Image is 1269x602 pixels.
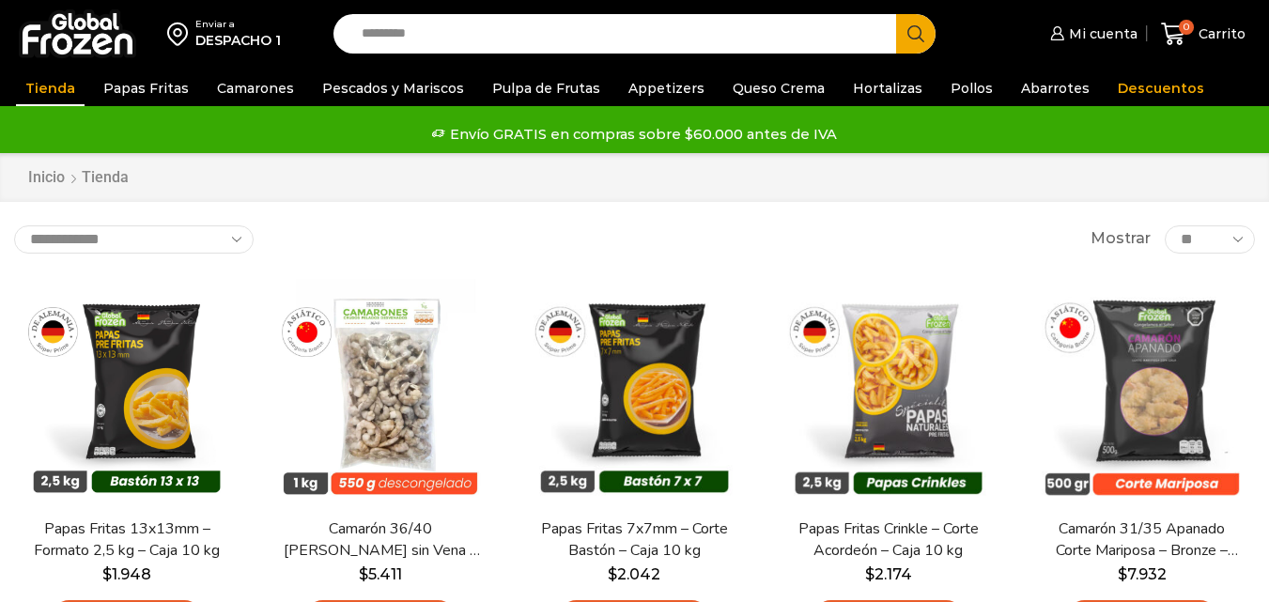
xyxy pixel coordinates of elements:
[14,225,254,254] select: Pedido de la tienda
[16,70,85,106] a: Tienda
[27,167,129,189] nav: Breadcrumb
[1045,15,1137,53] a: Mi cuenta
[723,70,834,106] a: Queso Crema
[865,565,912,583] bdi: 2.174
[533,518,735,562] a: Papas Fritas 7x7mm – Corte Bastón – Caja 10 kg
[313,70,473,106] a: Pescados y Mariscos
[619,70,714,106] a: Appetizers
[102,565,151,583] bdi: 1.948
[102,565,112,583] span: $
[483,70,610,106] a: Pulpa de Frutas
[27,167,66,189] a: Inicio
[941,70,1002,106] a: Pollos
[787,518,990,562] a: Papas Fritas Crinkle – Corte Acordeón – Caja 10 kg
[608,565,617,583] span: $
[1156,12,1250,56] a: 0 Carrito
[167,18,195,50] img: address-field-icon.svg
[843,70,932,106] a: Hortalizas
[94,70,198,106] a: Papas Fritas
[82,168,129,186] h1: Tienda
[195,31,281,50] div: DESPACHO 1
[1194,24,1246,43] span: Carrito
[896,14,936,54] button: Search button
[1041,518,1244,562] a: Camarón 31/35 Apanado Corte Mariposa – Bronze – Caja 5 kg
[1064,24,1137,43] span: Mi cuenta
[1118,565,1127,583] span: $
[195,18,281,31] div: Enviar a
[1091,228,1151,250] span: Mostrar
[1179,20,1194,35] span: 0
[608,565,660,583] bdi: 2.042
[1118,565,1167,583] bdi: 7.932
[25,518,228,562] a: Papas Fritas 13x13mm – Formato 2,5 kg – Caja 10 kg
[359,565,368,583] span: $
[1108,70,1214,106] a: Descuentos
[359,565,402,583] bdi: 5.411
[1012,70,1099,106] a: Abarrotes
[865,565,874,583] span: $
[279,518,482,562] a: Camarón 36/40 [PERSON_NAME] sin Vena – Bronze – Caja 10 kg
[208,70,303,106] a: Camarones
